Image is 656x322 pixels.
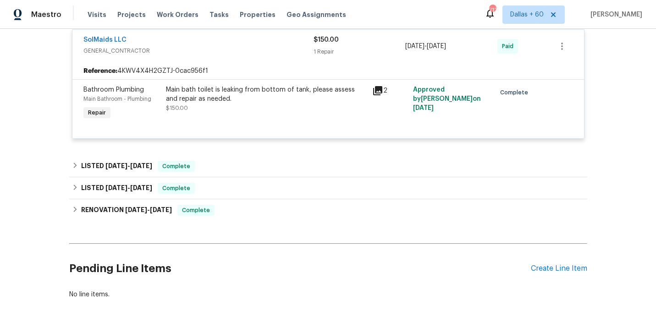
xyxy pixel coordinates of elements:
[159,184,194,193] span: Complete
[69,177,587,199] div: LISTED [DATE]-[DATE]Complete
[117,10,146,19] span: Projects
[81,205,172,216] h6: RENOVATION
[427,43,446,49] span: [DATE]
[83,96,151,102] span: Main Bathroom - Plumbing
[105,185,127,191] span: [DATE]
[72,63,584,79] div: 4KWV4X4H2GZTJ-0cac956f1
[157,10,198,19] span: Work Orders
[125,207,147,213] span: [DATE]
[287,10,346,19] span: Geo Assignments
[125,207,172,213] span: -
[159,162,194,171] span: Complete
[83,87,144,93] span: Bathroom Plumbing
[166,85,367,104] div: Main bath toilet is leaking from bottom of tank, please assess and repair as needed.
[130,163,152,169] span: [DATE]
[500,88,532,97] span: Complete
[405,42,446,51] span: -
[81,183,152,194] h6: LISTED
[502,42,517,51] span: Paid
[240,10,276,19] span: Properties
[83,46,314,55] span: GENERAL_CONTRACTOR
[314,37,339,43] span: $150.00
[83,66,117,76] b: Reference:
[83,37,127,43] a: SolMaids LLC
[105,163,127,169] span: [DATE]
[69,290,587,299] div: No line items.
[105,163,152,169] span: -
[510,10,544,19] span: Dallas + 60
[413,87,481,111] span: Approved by [PERSON_NAME] on
[587,10,642,19] span: [PERSON_NAME]
[150,207,172,213] span: [DATE]
[178,206,214,215] span: Complete
[69,155,587,177] div: LISTED [DATE]-[DATE]Complete
[405,43,424,49] span: [DATE]
[69,247,531,290] h2: Pending Line Items
[166,105,188,111] span: $150.00
[105,185,152,191] span: -
[130,185,152,191] span: [DATE]
[413,105,434,111] span: [DATE]
[209,11,229,18] span: Tasks
[314,47,406,56] div: 1 Repair
[531,264,587,273] div: Create Line Item
[372,85,408,96] div: 2
[81,161,152,172] h6: LISTED
[69,199,587,221] div: RENOVATION [DATE]-[DATE]Complete
[84,108,110,117] span: Repair
[31,10,61,19] span: Maestro
[489,5,496,15] div: 712
[88,10,106,19] span: Visits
